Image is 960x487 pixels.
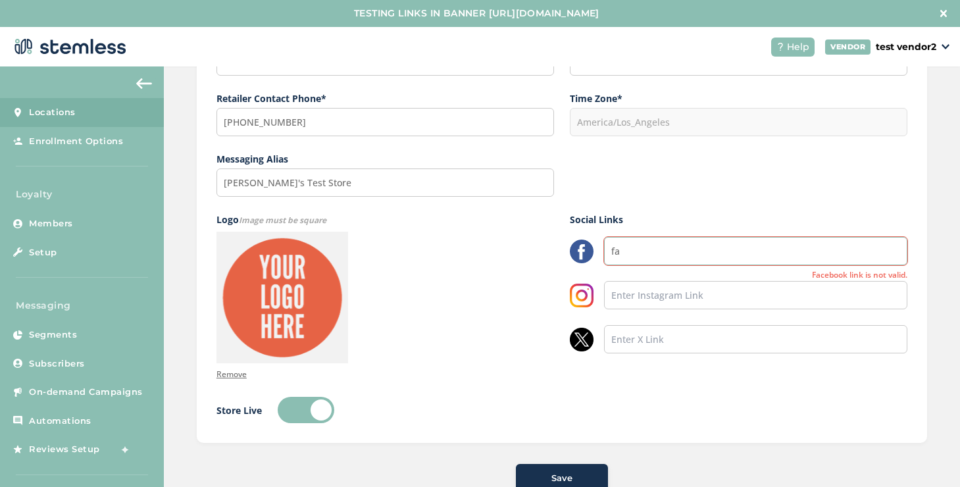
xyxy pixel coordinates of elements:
img: glitter-stars-b7820f95.gif [110,436,136,463]
img: icon_down-arrow-small-66adaf34.svg [942,44,949,49]
div: Facebook link is not valid. [812,269,907,281]
img: icon-help-white-03924b79.svg [776,43,784,51]
img: twitter-a65522e4.webp [570,328,594,351]
img: logo-dark-0685b13c.svg [11,34,126,60]
label: TESTING LINKS IN BANNER [URL][DOMAIN_NAME] [13,7,940,20]
input: (XXX) XXX-XXXX [216,108,554,136]
label: Time Zone [570,91,907,105]
span: Help [787,40,809,54]
iframe: Chat Widget [894,424,960,487]
img: icon-arrow-back-accent-c549486e.svg [136,78,152,89]
p: test vendor2 [876,40,936,54]
span: Subscribers [29,357,85,371]
span: Reviews Setup [29,443,100,456]
label: Social Links [570,213,907,226]
span: Image must be square [239,215,326,226]
span: Save [551,472,572,485]
input: Enter Instagram Link [604,281,907,309]
span: Segments [29,328,77,342]
input: Enter Messaging Alias [216,168,554,197]
img: dispensary_logo-8-3872322_1024px.jpeg [216,232,348,363]
span: Members [29,217,73,230]
label: Messaging Alias [216,152,554,166]
img: icon-close-white-1ed751a3.svg [940,10,947,16]
span: Locations [29,106,76,119]
span: Enrollment Options [29,135,123,148]
img: LzgAAAAASUVORK5CYII= [570,240,594,263]
p: Remove [216,369,247,380]
input: Enter Facebook Link [604,237,907,265]
label: Logo [216,213,554,226]
span: Setup [29,246,57,259]
input: Enter X Link [604,325,907,353]
div: VENDOR [825,39,871,55]
label: Store Live [216,403,262,417]
span: Automations [29,415,91,428]
label: Retailer Contact Phone* [216,91,554,105]
img: 8YMpSc0wJVRgAAAABJRU5ErkJggg== [570,284,594,307]
span: On-demand Campaigns [29,386,143,399]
